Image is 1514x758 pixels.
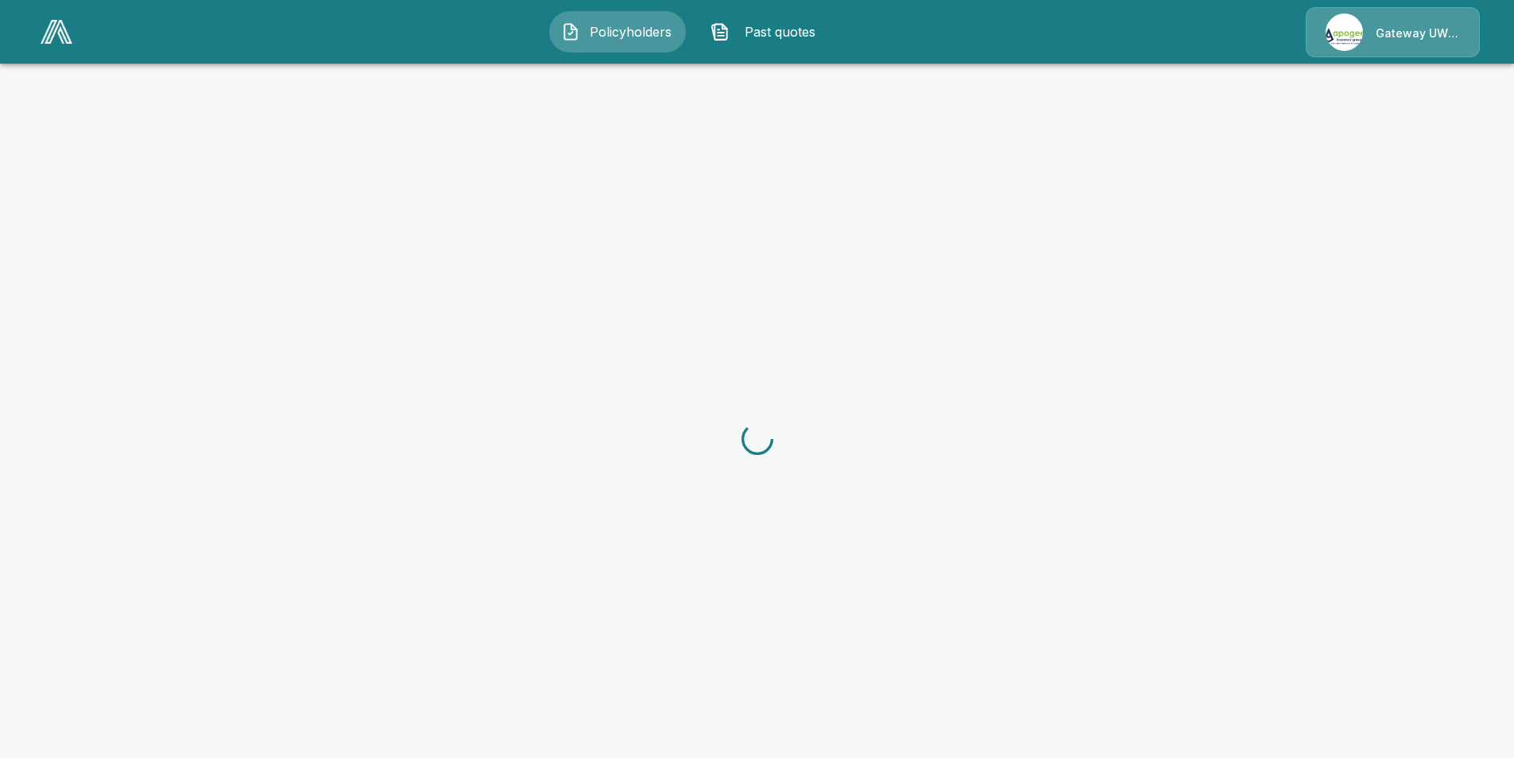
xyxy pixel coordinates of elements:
span: Past quotes [736,22,823,41]
img: Past quotes Icon [711,22,730,41]
img: Policyholders Icon [561,22,580,41]
img: AA Logo [41,20,72,44]
span: Policyholders [587,22,674,41]
button: Policyholders IconPolicyholders [549,11,686,52]
button: Past quotes IconPast quotes [699,11,835,52]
